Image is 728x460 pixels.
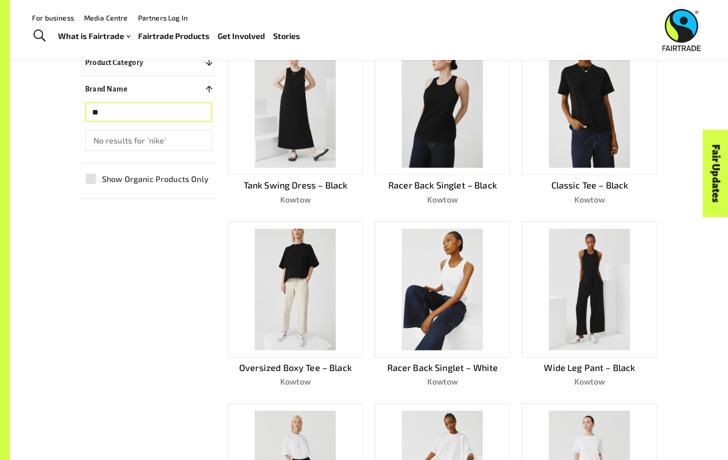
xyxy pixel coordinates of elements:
p: Kowtow [375,375,510,387]
a: Tank Swing Dress – BlackKowtow [228,39,363,205]
a: Toggle Search [27,23,52,48]
a: Classic Tee – BlackKowtow [522,39,657,205]
p: No results for 'nike' [94,134,204,146]
a: Racer Back Singlet – BlackKowtow [375,39,510,205]
span: Show Organic Products Only [102,173,209,185]
p: Brand Name [85,83,128,95]
a: What is Fairtrade [58,29,130,43]
a: Stories [273,29,300,43]
p: Kowtow [522,193,657,205]
button: Product Category [81,53,216,71]
a: For business [32,13,74,22]
a: Wide Leg Pant – BlackKowtow [522,221,657,387]
p: Kowtow [522,375,657,387]
a: Get Involved [218,29,265,43]
p: Kowtow [375,193,510,205]
p: Tank Swing Dress – Black [228,178,363,192]
p: Classic Tee – Black [522,178,657,192]
button: Brand Name [81,80,216,98]
a: Racer Back Singlet – WhiteKowtow [375,221,510,387]
p: Oversized Boxy Tee – Black [228,361,363,374]
p: Racer Back Singlet – Black [375,178,510,192]
a: Oversized Boxy Tee – BlackKowtow [228,221,363,387]
p: Kowtow [228,375,363,387]
p: Product Category [85,56,144,68]
a: Partners Log In [138,13,188,22]
p: Racer Back Singlet – White [375,361,510,374]
a: Media Centre [84,13,128,22]
img: Fairtrade Australia New Zealand logo [662,9,701,51]
p: Kowtow [228,193,363,205]
p: Wide Leg Pant – Black [522,361,657,374]
a: Fairtrade Products [138,29,210,43]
